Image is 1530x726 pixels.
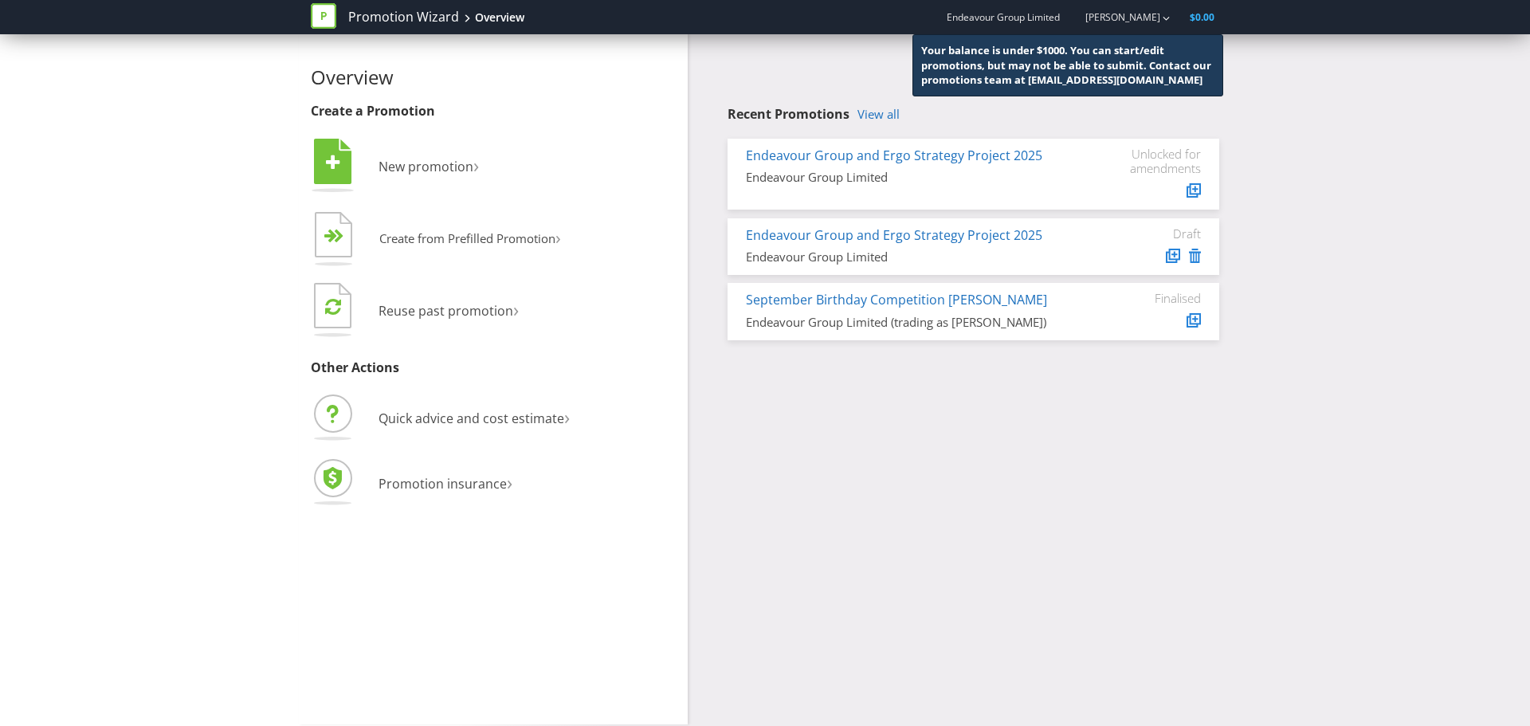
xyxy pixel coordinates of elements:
[1105,291,1201,305] div: Finalised
[311,67,676,88] h2: Overview
[379,230,555,246] span: Create from Prefilled Promotion
[379,302,513,320] span: Reuse past promotion
[1105,147,1201,175] div: Unlocked for amendments
[921,43,1211,87] span: Your balance is under $1000. You can start/edit promotions, but may not be able to submit. Contac...
[475,10,524,26] div: Overview
[379,410,564,427] span: Quick advice and cost estimate
[379,158,473,175] span: New promotion
[746,291,1047,308] a: September Birthday Competition [PERSON_NAME]
[1190,10,1214,24] span: $0.00
[746,226,1042,244] a: Endeavour Group and Ergo Strategy Project 2025
[947,10,1060,24] span: Endeavour Group Limited
[311,104,676,119] h3: Create a Promotion
[311,410,570,427] a: Quick advice and cost estimate›
[311,208,562,272] button: Create from Prefilled Promotion›
[379,475,507,493] span: Promotion insurance
[473,151,479,178] span: ›
[746,147,1042,164] a: Endeavour Group and Ergo Strategy Project 2025
[1069,10,1160,24] a: [PERSON_NAME]
[1105,226,1201,241] div: Draft
[326,154,340,171] tspan: 
[555,225,561,249] span: ›
[564,403,570,430] span: ›
[311,361,676,375] h3: Other Actions
[746,249,1081,265] div: Endeavour Group Limited
[311,475,512,493] a: Promotion insurance›
[513,296,519,322] span: ›
[507,469,512,495] span: ›
[746,314,1081,331] div: Endeavour Group Limited (trading as [PERSON_NAME])
[728,105,849,123] span: Recent Promotions
[334,229,344,244] tspan: 
[746,169,1081,186] div: Endeavour Group Limited
[325,297,341,316] tspan: 
[857,108,900,121] a: View all
[348,8,459,26] a: Promotion Wizard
